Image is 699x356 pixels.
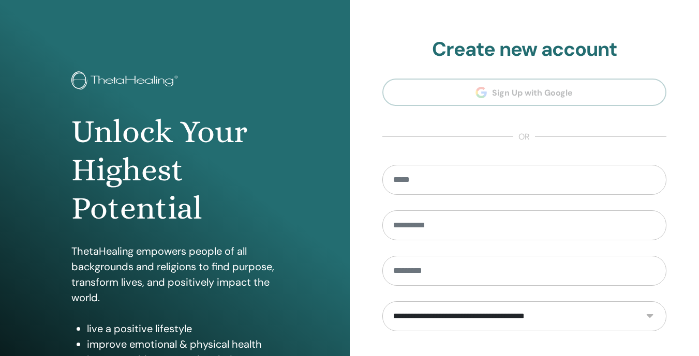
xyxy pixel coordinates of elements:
[71,113,278,228] h1: Unlock Your Highest Potential
[382,38,667,61] h2: Create new account
[87,336,278,352] li: improve emotional & physical health
[71,243,278,305] p: ThetaHealing empowers people of all backgrounds and religions to find purpose, transform lives, a...
[513,131,535,143] span: or
[87,321,278,336] li: live a positive lifestyle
